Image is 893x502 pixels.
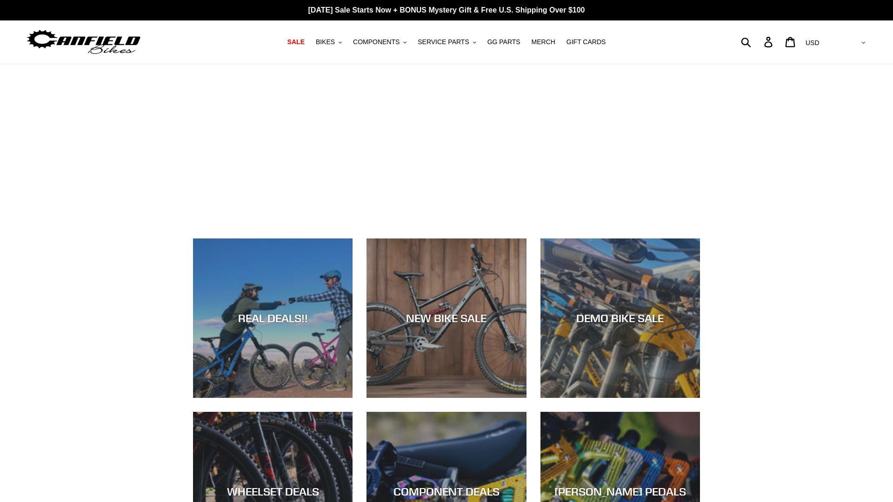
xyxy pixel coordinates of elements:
[311,36,347,48] button: BIKES
[562,36,611,48] a: GIFT CARDS
[540,238,700,398] a: DEMO BIKE SALE
[540,311,700,325] div: DEMO BIKE SALE
[348,36,411,48] button: COMPONENTS
[746,32,770,52] input: Search
[532,38,555,46] span: MERCH
[540,485,700,498] div: [PERSON_NAME] PEDALS
[287,38,305,46] span: SALE
[418,38,469,46] span: SERVICE PARTS
[566,38,606,46] span: GIFT CARDS
[483,36,525,48] a: GG PARTS
[413,36,480,48] button: SERVICE PARTS
[527,36,560,48] a: MERCH
[193,311,353,325] div: REAL DEALS!!
[193,238,353,398] a: REAL DEALS!!
[367,238,526,398] a: NEW BIKE SALE
[367,485,526,498] div: COMPONENT DEALS
[367,311,526,325] div: NEW BIKE SALE
[353,38,400,46] span: COMPONENTS
[487,38,520,46] span: GG PARTS
[26,27,142,57] img: Canfield Bikes
[283,36,309,48] a: SALE
[193,485,353,498] div: WHEELSET DEALS
[316,38,335,46] span: BIKES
